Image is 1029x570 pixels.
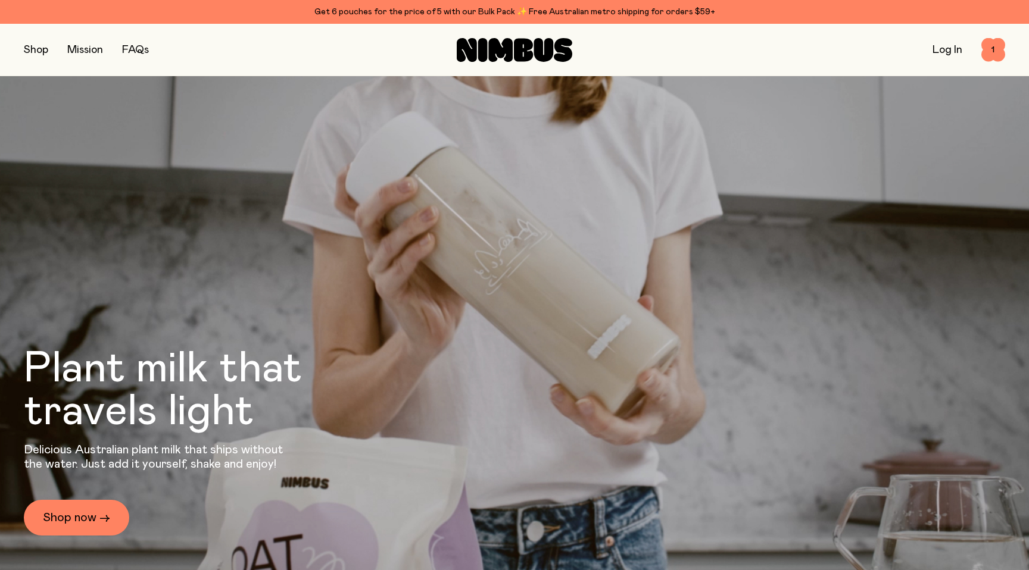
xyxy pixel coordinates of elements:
div: Get 6 pouches for the price of 5 with our Bulk Pack ✨ Free Australian metro shipping for orders $59+ [24,5,1005,19]
p: Delicious Australian plant milk that ships without the water. Just add it yourself, shake and enjoy! [24,443,291,471]
button: 1 [981,38,1005,62]
a: Mission [67,45,103,55]
a: FAQs [122,45,149,55]
h1: Plant milk that travels light [24,347,367,433]
a: Shop now → [24,500,129,535]
a: Log In [933,45,962,55]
